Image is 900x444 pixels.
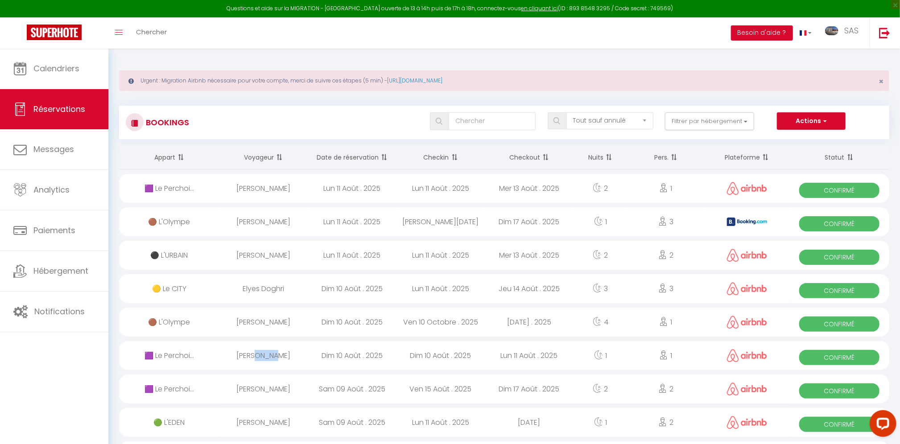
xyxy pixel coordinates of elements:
th: Sort by status [789,146,890,169]
th: Sort by guest [219,146,308,169]
span: Analytics [33,184,70,195]
img: Super Booking [27,25,82,40]
a: Chercher [129,17,173,49]
button: Besoin d'aide ? [731,25,793,41]
button: Actions [777,112,846,130]
th: Sort by rentals [119,146,219,169]
iframe: LiveChat chat widget [863,407,900,444]
a: [URL][DOMAIN_NAME] [387,77,442,84]
th: Sort by people [628,146,705,169]
span: Messages [33,144,74,155]
button: Filtrer par hébergement [665,112,754,130]
h3: Bookings [144,112,189,132]
img: ... [825,26,838,35]
button: Close [879,78,883,86]
a: en cliquant ici [521,4,558,12]
span: × [879,76,883,87]
span: Paiements [33,225,75,236]
th: Sort by checkin [396,146,485,169]
span: Chercher [136,27,167,37]
th: Sort by checkout [485,146,574,169]
span: Notifications [34,306,85,317]
span: Calendriers [33,63,79,74]
a: ... SAS [818,17,870,49]
th: Sort by booking date [308,146,396,169]
span: Hébergement [33,265,88,276]
span: Réservations [33,103,85,115]
th: Sort by channel [705,146,789,169]
img: logout [879,27,890,38]
span: SAS [844,25,859,36]
th: Sort by nights [574,146,628,169]
input: Chercher [449,112,536,130]
div: Urgent : Migration Airbnb nécessaire pour votre compte, merci de suivre ces étapes (5 min) - [119,70,889,91]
